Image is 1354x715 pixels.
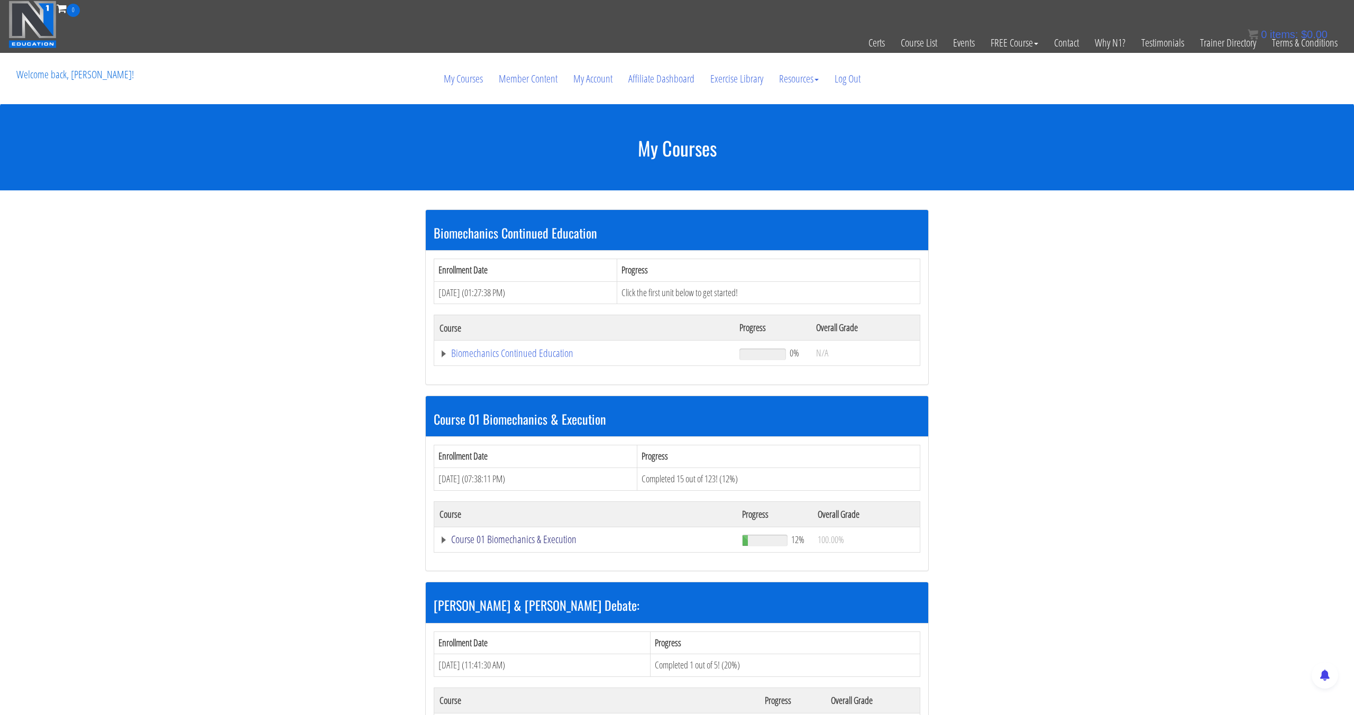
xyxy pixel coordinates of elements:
a: Course 01 Biomechanics & Execution [440,534,731,545]
span: 0% [790,347,799,359]
th: Progress [651,631,920,654]
td: [DATE] (11:41:30 AM) [434,654,651,677]
a: Terms & Conditions [1264,17,1346,69]
th: Progress [734,315,811,341]
h3: Course 01 Biomechanics & Execution [434,412,920,426]
a: Testimonials [1133,17,1192,69]
td: 100.00% [812,527,920,552]
th: Overall Grade [826,687,920,713]
td: [DATE] (07:38:11 PM) [434,467,637,490]
a: 0 items: $0.00 [1248,29,1328,40]
a: Log Out [827,53,868,104]
a: My Account [565,53,620,104]
span: items: [1270,29,1298,40]
a: Exercise Library [702,53,771,104]
th: Course [434,501,737,527]
td: Completed 1 out of 5! (20%) [651,654,920,677]
a: 0 [57,1,80,15]
a: Certs [861,17,893,69]
img: n1-education [8,1,57,48]
th: Overall Grade [812,501,920,527]
th: Progress [637,445,920,468]
th: Course [434,315,734,341]
a: Biomechanics Continued Education [440,348,729,359]
a: FREE Course [983,17,1046,69]
a: Resources [771,53,827,104]
th: Enrollment Date [434,631,651,654]
span: 0 [67,4,80,17]
a: Contact [1046,17,1087,69]
a: Affiliate Dashboard [620,53,702,104]
a: Trainer Directory [1192,17,1264,69]
td: [DATE] (01:27:38 PM) [434,281,617,304]
h3: [PERSON_NAME] & [PERSON_NAME] Debate: [434,598,920,612]
td: Click the first unit below to get started! [617,281,920,304]
th: Enrollment Date [434,259,617,281]
th: Overall Grade [811,315,920,341]
a: My Courses [436,53,491,104]
p: Welcome back, [PERSON_NAME]! [8,53,142,96]
a: Member Content [491,53,565,104]
th: Progress [737,501,812,527]
span: 12% [791,534,804,545]
th: Progress [760,687,826,713]
h3: Biomechanics Continued Education [434,226,920,240]
th: Progress [617,259,920,281]
bdi: 0.00 [1301,29,1328,40]
td: Completed 15 out of 123! (12%) [637,467,920,490]
a: Course List [893,17,945,69]
span: $ [1301,29,1307,40]
a: Why N1? [1087,17,1133,69]
th: Enrollment Date [434,445,637,468]
th: Course [434,687,760,713]
td: N/A [811,341,920,366]
span: 0 [1261,29,1267,40]
img: icon11.png [1248,29,1258,40]
a: Events [945,17,983,69]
